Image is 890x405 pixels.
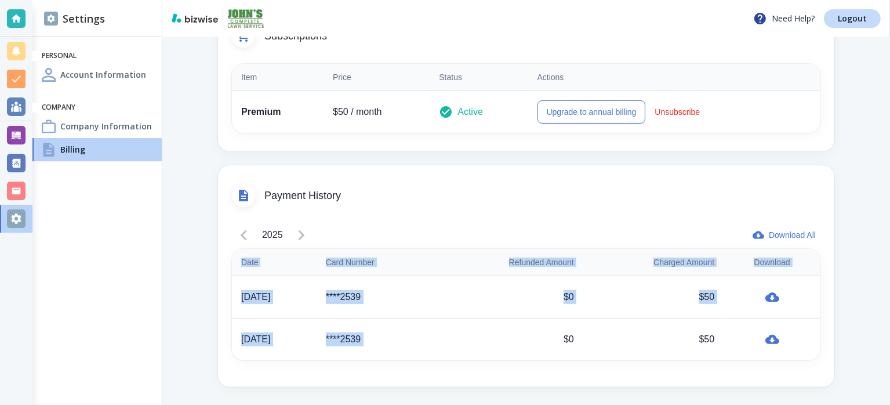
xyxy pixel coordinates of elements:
[44,12,58,26] img: DashboardSidebarSettings.svg
[32,138,162,161] a: BillingBilling
[241,290,307,304] div: [DATE]
[445,290,574,304] div: $0
[753,12,815,26] p: Need Help?
[724,249,820,276] th: Download
[333,105,420,119] p: $ 50 / month
[750,223,820,247] button: Download All
[650,100,704,124] button: Unsubscribe
[60,120,152,132] h4: Company Information
[172,13,218,23] img: bizwise
[42,103,152,113] h6: Company
[42,51,152,61] h6: Personal
[60,143,85,156] h4: Billing
[262,228,283,242] p: 2025
[593,290,714,304] div: $50
[583,249,724,276] th: Charged Amount
[228,9,264,28] img: John's Complete Lawn Service
[824,9,881,28] a: Logout
[32,115,162,138] a: Company InformationCompany Information
[528,64,821,91] th: Actions
[232,64,324,91] th: Item
[537,100,646,124] button: Upgrade to annual billing
[838,15,867,23] p: Logout
[241,332,307,346] div: [DATE]
[317,249,435,276] th: Card Number
[44,11,105,27] h2: Settings
[264,190,820,202] span: Payment History
[457,105,483,119] p: Active
[232,249,317,276] th: Date
[324,64,430,91] th: Price
[593,332,714,346] div: $50
[435,249,583,276] th: Refunded Amount
[445,332,574,346] div: $0
[241,105,314,119] p: Premium
[430,64,528,91] th: Status
[60,68,146,81] h4: Account Information
[32,63,162,86] a: Account InformationAccount Information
